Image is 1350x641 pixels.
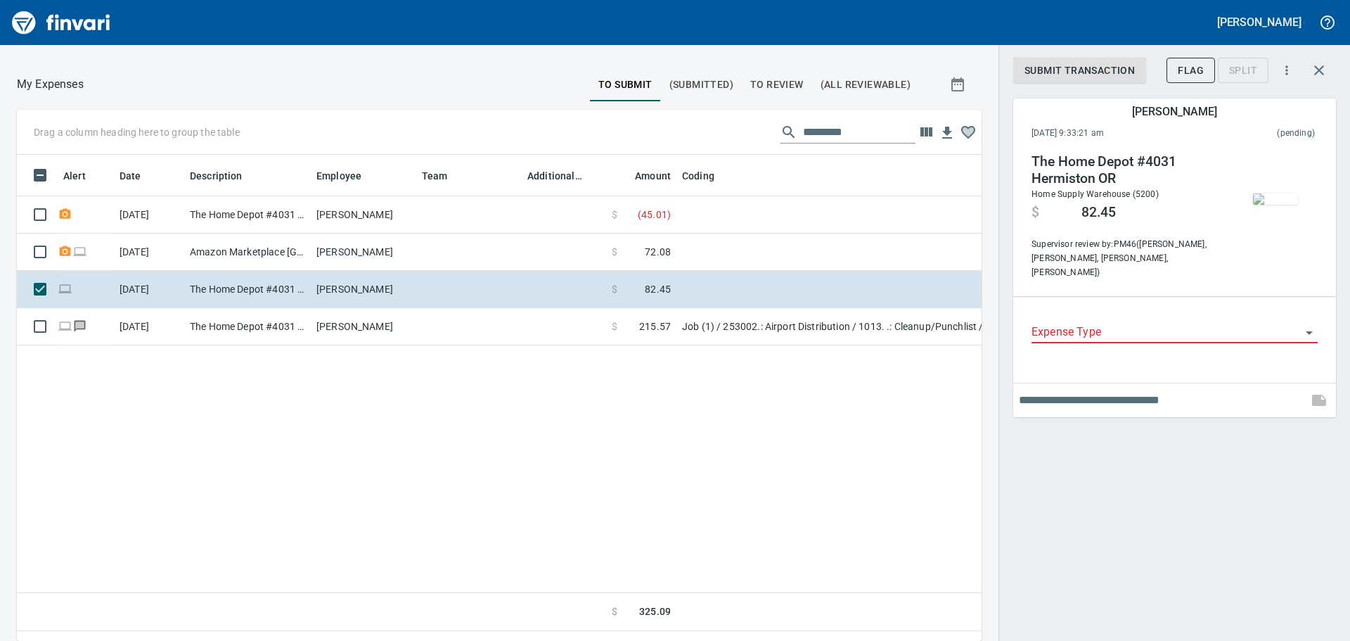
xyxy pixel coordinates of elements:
span: 72.08 [645,245,671,259]
td: Job (1) / 253002.: Airport Distribution / 1013. .: Cleanup/Punchlist / 5: Other [676,308,1028,345]
td: [DATE] [114,308,184,345]
h5: [PERSON_NAME] [1132,104,1216,119]
span: Date [120,167,141,184]
span: $ [612,208,617,222]
span: Description [190,167,243,184]
td: The Home Depot #4031 Hermiston OR [184,271,311,308]
img: receipts%2Ftapani%2F2025-09-22%2FNEsw9X4wyyOGIebisYSa9hDywWp2__LITjwvG1JXUlpEUo3573_1.jpg [1253,193,1298,205]
span: Online transaction [58,284,72,293]
td: The Home Depot #4031 Hermiston OR [184,308,311,345]
td: Amazon Marketplace [GEOGRAPHIC_DATA] [GEOGRAPHIC_DATA] [184,234,311,271]
button: Flag [1166,58,1215,84]
span: This charge has not been settled by the merchant yet. This usually takes a couple of days but in ... [1190,127,1315,141]
span: Online transaction [58,322,72,331]
span: Submit Transaction [1024,62,1135,80]
span: Employee [316,167,380,184]
span: 325.09 [639,604,671,619]
span: Amount [635,167,671,184]
p: Drag a column heading here to group the table [34,125,240,139]
span: Additional Reviewer [527,167,600,184]
td: [PERSON_NAME] [311,271,416,308]
span: Date [120,167,160,184]
span: $ [612,282,617,296]
td: The Home Depot #4031 Hermiston OR [184,196,311,234]
td: [PERSON_NAME] [311,308,416,345]
nav: breadcrumb [17,76,84,93]
span: 82.45 [645,282,671,296]
button: [PERSON_NAME] [1214,11,1305,33]
span: (All Reviewable) [821,76,911,94]
h5: [PERSON_NAME] [1217,15,1301,30]
span: To Submit [598,76,652,94]
p: My Expenses [17,76,84,93]
span: Amount [617,167,671,184]
button: More [1271,55,1302,86]
span: $ [1031,204,1039,221]
span: Additional Reviewer [527,167,582,184]
button: Close transaction [1302,53,1336,87]
h4: The Home Depot #4031 Hermiston OR [1031,153,1223,187]
span: Has messages [72,322,87,331]
span: Coding [682,167,714,184]
span: This records your note into the expense [1302,383,1336,417]
span: Receipt Required [58,210,72,219]
span: $ [612,604,617,619]
span: Team [422,167,448,184]
span: (Submitted) [669,76,733,94]
span: Employee [316,167,361,184]
img: Finvari [8,6,114,39]
span: Receipt Required [58,247,72,256]
span: Home Supply Warehouse (5200) [1031,189,1159,199]
span: Flag [1178,62,1204,80]
span: Coding [682,167,733,184]
span: To Review [750,76,804,94]
td: [DATE] [114,234,184,271]
span: Description [190,167,261,184]
span: $ [612,245,617,259]
td: [PERSON_NAME] [311,234,416,271]
span: Team [422,167,466,184]
span: Alert [63,167,86,184]
span: Alert [63,167,104,184]
span: ( 45.01 ) [638,208,671,222]
button: Submit Transaction [1013,58,1146,84]
td: [PERSON_NAME] [311,196,416,234]
span: [DATE] 9:33:21 am [1031,127,1190,141]
span: 215.57 [639,319,671,334]
span: 82.45 [1081,204,1116,221]
td: [DATE] [114,196,184,234]
button: Open [1299,323,1319,343]
div: Transaction still pending, cannot split yet. It usually takes 2-3 days for a merchant to settle a... [1218,63,1268,75]
span: Online transaction [72,247,87,256]
span: Supervisor review by: PM46 ([PERSON_NAME], [PERSON_NAME], [PERSON_NAME], [PERSON_NAME]) [1031,238,1223,280]
td: [DATE] [114,271,184,308]
span: $ [612,319,617,334]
